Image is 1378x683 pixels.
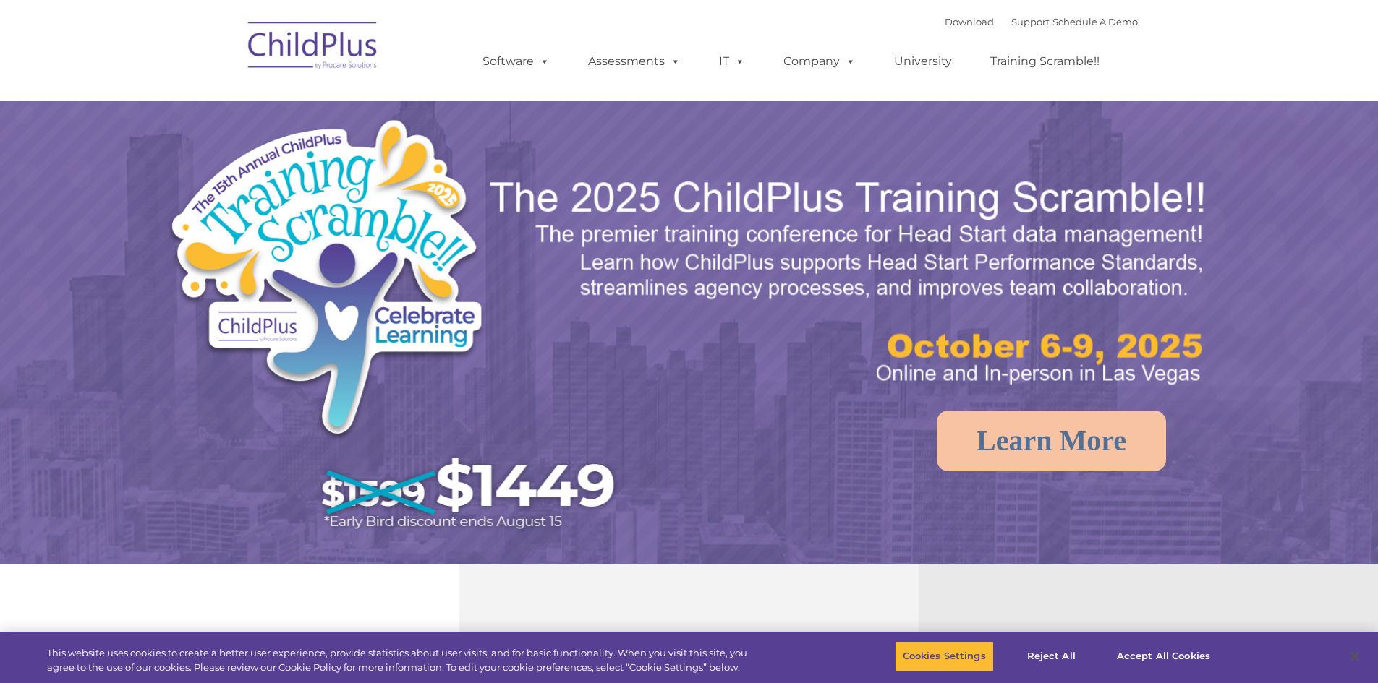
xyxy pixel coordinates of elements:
a: Download [945,16,994,27]
a: Schedule A Demo [1052,16,1138,27]
div: This website uses cookies to create a better user experience, provide statistics about user visit... [47,646,758,674]
button: Cookies Settings [895,641,994,671]
a: Support [1011,16,1050,27]
font: | [945,16,1138,27]
button: Reject All [1006,641,1097,671]
button: Close [1339,640,1371,672]
a: IT [705,47,760,76]
a: Training Scramble!! [976,47,1114,76]
a: Company [769,47,870,76]
a: Learn More [937,411,1166,471]
img: ChildPlus by Procare Solutions [241,12,386,84]
a: University [880,47,966,76]
a: Assessments [574,47,695,76]
a: Software [468,47,564,76]
button: Accept All Cookies [1109,641,1218,671]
